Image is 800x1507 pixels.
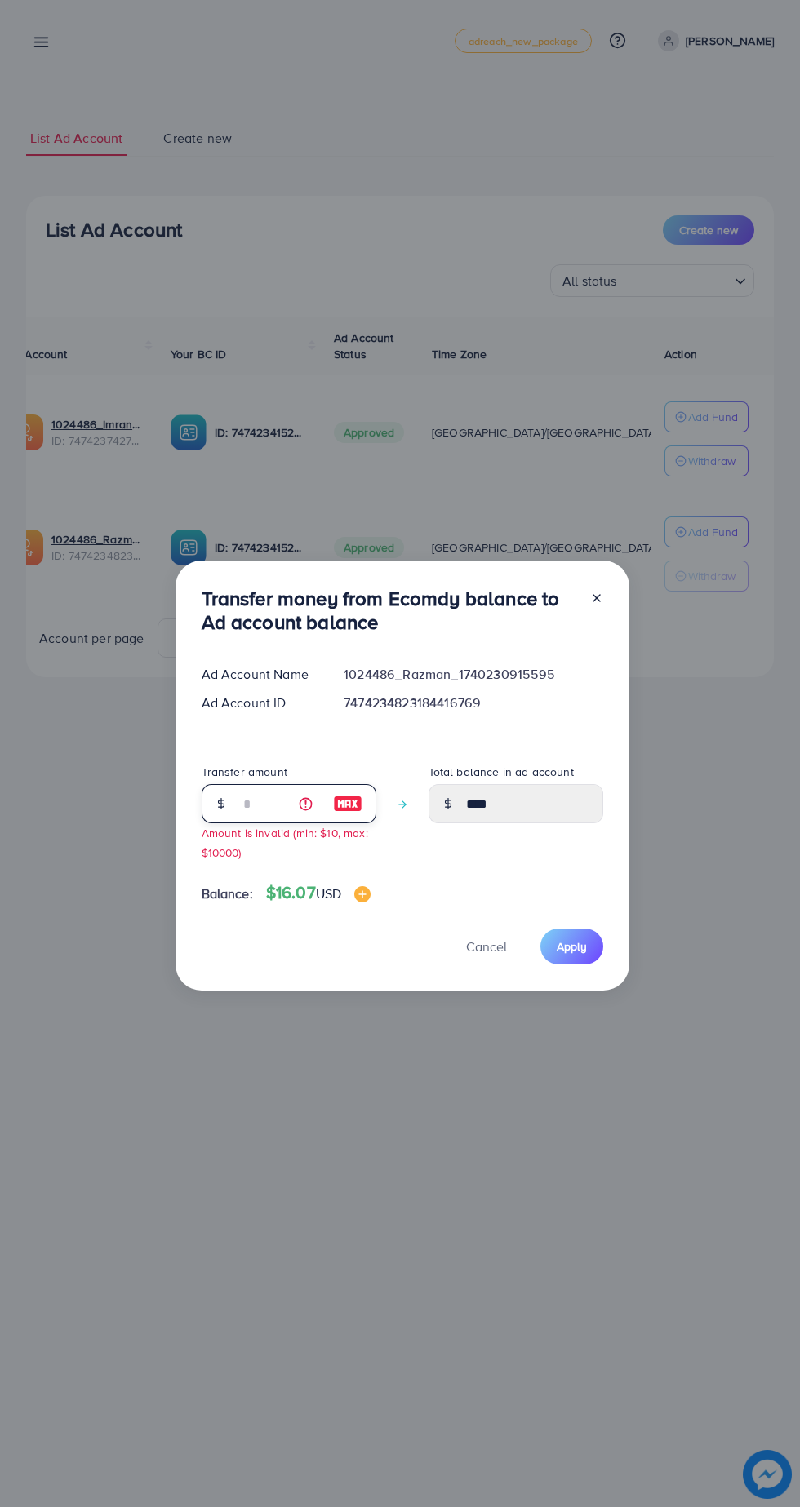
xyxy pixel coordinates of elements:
span: Balance: [202,884,253,903]
label: Total balance in ad account [429,764,574,780]
h4: $16.07 [266,883,371,903]
span: USD [316,884,341,902]
button: Cancel [446,929,527,964]
h3: Transfer money from Ecomdy balance to Ad account balance [202,587,577,634]
img: image [333,794,362,813]
div: Ad Account Name [189,665,331,684]
span: Cancel [466,937,507,955]
img: image [354,886,371,902]
span: Apply [557,938,587,955]
div: 7474234823184416769 [331,694,616,712]
small: Amount is invalid (min: $10, max: $10000) [202,825,368,859]
div: Ad Account ID [189,694,331,712]
button: Apply [540,929,603,964]
div: 1024486_Razman_1740230915595 [331,665,616,684]
label: Transfer amount [202,764,287,780]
